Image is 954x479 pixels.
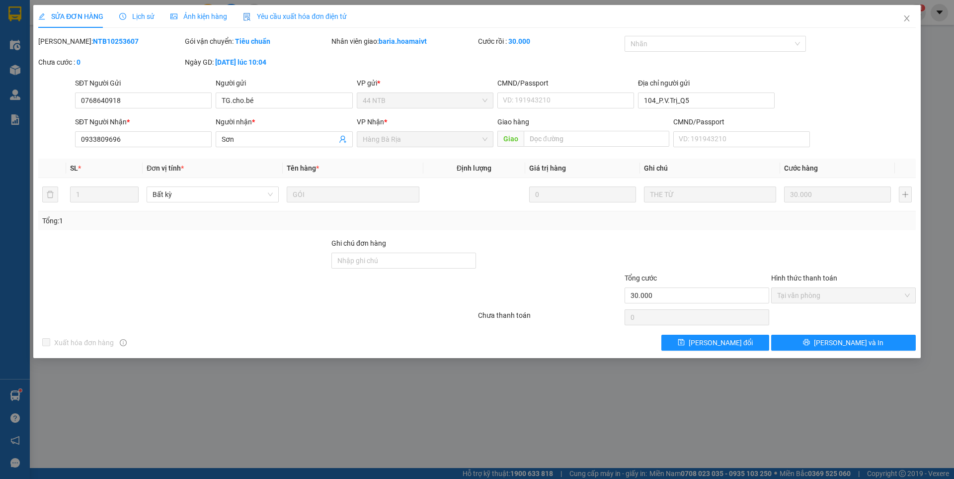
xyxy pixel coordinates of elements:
span: Lịch sử [119,12,155,20]
b: 30.000 [508,37,530,45]
span: Đơn vị tính [147,164,184,172]
button: Close [893,5,921,33]
div: Chưa cước : [38,57,183,68]
span: info-circle [120,339,127,346]
span: [PERSON_NAME] đổi [689,337,753,348]
div: [PERSON_NAME]: [38,36,183,47]
span: Tại văn phòng [777,288,910,303]
div: SĐT Người Nhận [75,116,212,127]
input: Ghi chú đơn hàng [331,253,476,269]
span: Ảnh kiện hàng [170,12,227,20]
span: Yêu cầu xuất hóa đơn điện tử [243,12,347,20]
input: VD: Bàn, Ghế [287,187,419,202]
span: Định lượng [457,164,491,172]
b: [DATE] lúc 10:04 [215,58,266,66]
span: [PERSON_NAME] và In [814,337,883,348]
img: icon [243,13,251,21]
button: delete [42,187,58,202]
span: edit [38,13,45,20]
div: SĐT Người Gửi [75,78,212,89]
div: Người nhận [216,116,352,127]
span: picture [170,13,177,20]
button: plus [899,187,912,202]
th: Ghi chú [640,159,780,178]
label: Ghi chú đơn hàng [331,239,386,247]
div: Gói vận chuyển: [185,36,329,47]
button: printer[PERSON_NAME] và In [771,335,916,351]
input: Địa chỉ của người gửi [638,93,775,108]
span: printer [803,339,810,347]
input: Ghi Chú [644,187,776,202]
span: Hàng Bà Rịa [363,132,487,147]
label: Hình thức thanh toán [771,274,837,282]
div: CMND/Passport [497,78,634,89]
span: save [678,339,685,347]
div: CMND/Passport [673,116,810,127]
span: close [903,14,911,22]
span: Cước hàng [784,164,818,172]
div: Ngày GD: [185,57,329,68]
div: Người gửi [216,78,352,89]
div: Tổng: 1 [42,215,368,226]
b: Tiêu chuẩn [235,37,270,45]
span: Giá trị hàng [529,164,566,172]
b: 0 [77,58,80,66]
span: Giao hàng [497,118,529,126]
b: baria.hoamaivt [379,37,427,45]
span: 44 NTB [363,93,487,108]
span: SỬA ĐƠN HÀNG [38,12,103,20]
div: Địa chỉ người gửi [638,78,775,89]
span: clock-circle [119,13,126,20]
span: Tổng cước [625,274,657,282]
input: 0 [529,187,636,202]
span: SL [70,164,78,172]
span: VP Nhận [357,118,384,126]
div: Nhân viên giao: [331,36,476,47]
input: Dọc đường [524,131,669,147]
span: Tên hàng [287,164,319,172]
span: Giao [497,131,524,147]
div: Chưa thanh toán [477,310,624,327]
button: save[PERSON_NAME] đổi [661,335,769,351]
span: Bất kỳ [153,187,273,202]
span: Xuất hóa đơn hàng [50,337,118,348]
b: NTB10253607 [93,37,139,45]
div: VP gửi [357,78,493,89]
span: user-add [339,135,347,143]
div: Cước rồi : [478,36,623,47]
input: 0 [784,187,891,202]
